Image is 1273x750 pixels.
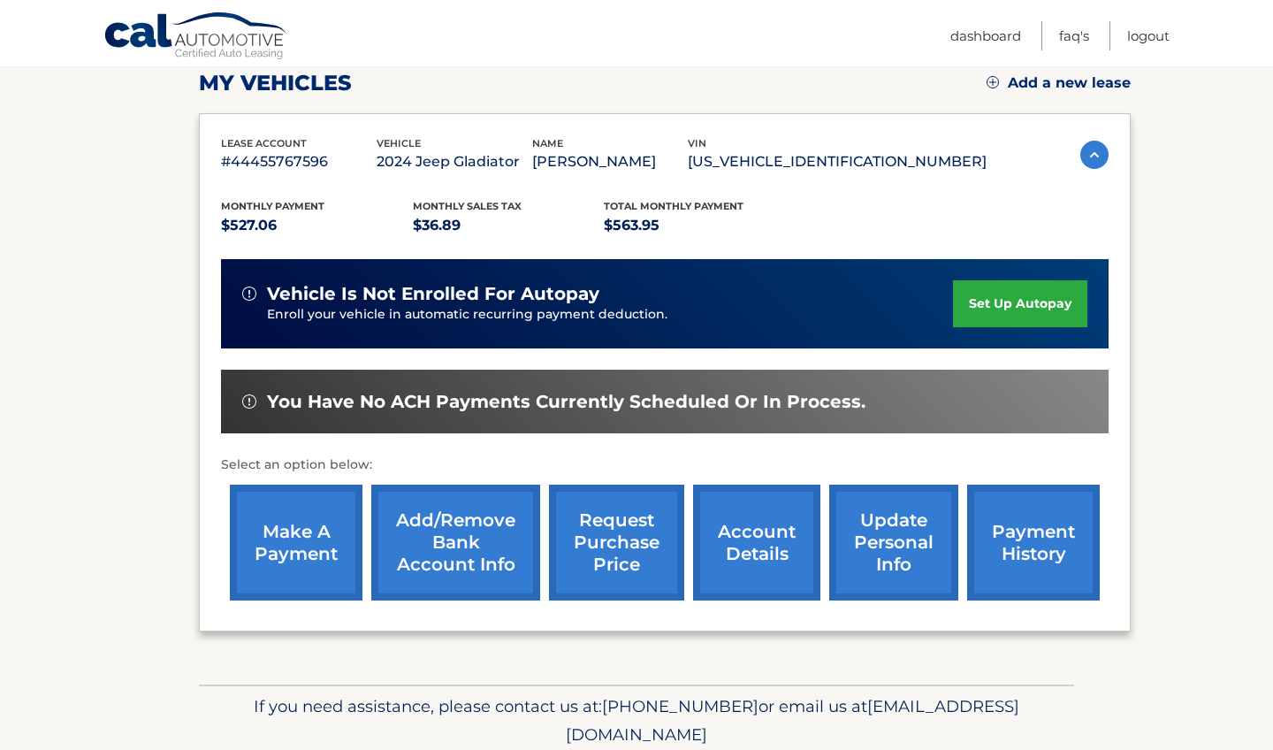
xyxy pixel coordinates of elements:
a: update personal info [829,485,958,601]
p: Select an option below: [221,455,1109,476]
h2: my vehicles [199,70,352,96]
img: add.svg [987,76,999,88]
a: Add a new lease [987,74,1131,92]
a: Logout [1127,21,1170,50]
span: [EMAIL_ADDRESS][DOMAIN_NAME] [566,696,1019,745]
a: Cal Automotive [103,11,289,63]
img: accordion-active.svg [1080,141,1109,169]
p: $563.95 [604,213,796,238]
span: Total Monthly Payment [604,200,743,212]
img: alert-white.svg [242,394,256,409]
a: Dashboard [950,21,1021,50]
a: payment history [967,485,1100,601]
p: $36.89 [413,213,605,238]
span: Monthly sales Tax [413,200,522,212]
p: [PERSON_NAME] [532,149,688,174]
p: $527.06 [221,213,413,238]
span: vehicle is not enrolled for autopay [267,283,599,305]
span: You have no ACH payments currently scheduled or in process. [267,391,865,413]
span: Monthly Payment [221,200,324,212]
a: FAQ's [1059,21,1089,50]
img: alert-white.svg [242,287,256,301]
span: [PHONE_NUMBER] [602,696,758,716]
p: If you need assistance, please contact us at: or email us at [210,693,1063,749]
p: [US_VEHICLE_IDENTIFICATION_NUMBER] [688,149,987,174]
p: #44455767596 [221,149,377,174]
p: Enroll your vehicle in automatic recurring payment deduction. [267,305,953,325]
a: make a payment [230,485,362,601]
p: 2024 Jeep Gladiator [377,149,532,174]
a: request purchase price [549,485,684,601]
a: account details [693,485,820,601]
span: vin [688,137,706,149]
span: lease account [221,137,307,149]
a: Add/Remove bank account info [371,485,540,601]
span: name [532,137,563,149]
span: vehicle [377,137,421,149]
a: set up autopay [953,280,1087,327]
